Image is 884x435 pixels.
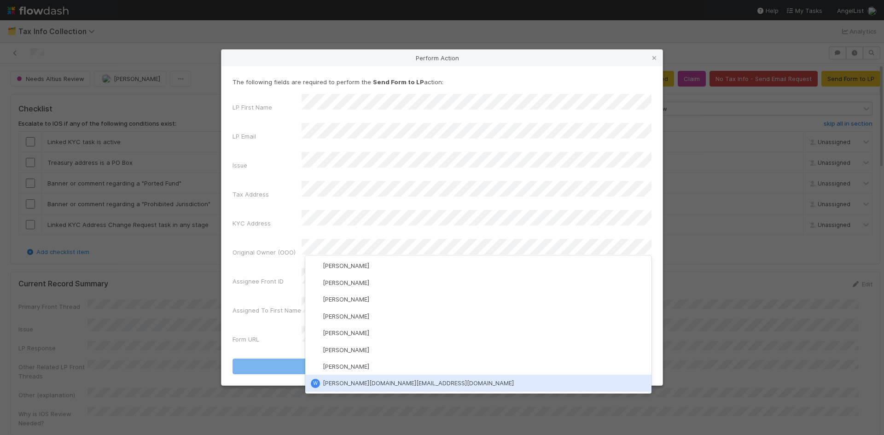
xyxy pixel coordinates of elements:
[323,279,369,286] span: [PERSON_NAME]
[311,295,320,304] img: avatar_99e80e95-8f0d-4917-ae3c-b5dad577a2b5.png
[311,362,320,371] img: avatar_60d9c2d4-5636-42bf-bfcd-7078767691ab.png
[323,296,369,303] span: [PERSON_NAME]
[233,103,272,112] label: LP First Name
[233,359,651,374] button: Send Form to LP
[323,262,369,269] span: [PERSON_NAME]
[233,248,296,257] label: Original Owner (OOO)
[323,363,369,370] span: [PERSON_NAME]
[311,278,320,287] img: avatar_ec94f6e9-05c5-4d36-a6c8-d0cea77c3c29.png
[311,261,320,271] img: avatar_8e0a024e-b700-4f9f-aecf-6f1e79dccd3c.png
[311,312,320,321] img: avatar_373edd95-16a2-4147-b8bb-00c056c2609c.png
[373,78,424,86] strong: Send Form to LP
[233,77,651,87] p: The following fields are required to perform the action:
[323,346,369,354] span: [PERSON_NAME]
[311,329,320,338] img: avatar_c3a0099a-786e-4408-a13b-262db10dcd3b.png
[233,190,269,199] label: Tax Address
[323,329,369,336] span: [PERSON_NAME]
[233,132,256,141] label: LP Email
[233,277,284,286] label: Assignee Front ID
[311,379,320,388] div: william.axalan.vi@belltowerfunds.com
[233,219,271,228] label: KYC Address
[233,306,301,315] label: Assigned To First Name
[233,335,259,344] label: Form URL
[313,381,317,386] span: W
[311,345,320,354] img: avatar_7d83f73c-397d-4044-baf2-bb2da42e298f.png
[323,313,369,320] span: [PERSON_NAME]
[221,50,663,66] div: Perform Action
[323,379,514,387] span: [PERSON_NAME][DOMAIN_NAME][EMAIL_ADDRESS][DOMAIN_NAME]
[233,161,247,170] label: Issue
